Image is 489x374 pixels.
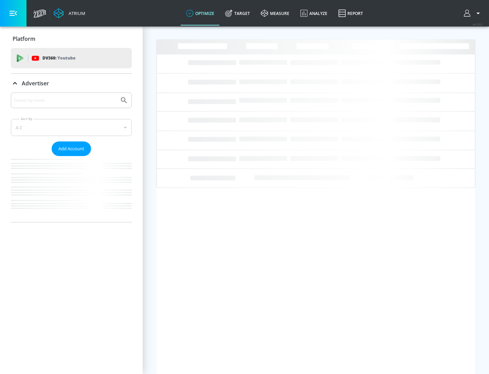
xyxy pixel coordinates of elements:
div: DV360: Youtube [11,48,132,68]
span: Add Account [58,145,84,153]
p: DV360: [42,54,75,62]
div: Platform [11,29,132,48]
div: A-Z [11,119,132,136]
a: Atrium [54,8,85,18]
span: v 4.19.0 [473,22,482,26]
a: optimize [181,1,220,26]
a: Analyze [295,1,333,26]
a: Report [333,1,368,26]
div: Advertiser [11,92,132,222]
p: Platform [13,35,35,42]
a: measure [255,1,295,26]
button: Add Account [52,141,91,156]
p: Advertiser [22,80,49,87]
input: Search by name [14,96,116,105]
nav: list of Advertiser [11,156,132,222]
div: Atrium [66,10,85,16]
div: Advertiser [11,74,132,93]
p: Youtube [57,54,75,62]
label: Sort By [19,117,34,121]
a: Target [220,1,255,26]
